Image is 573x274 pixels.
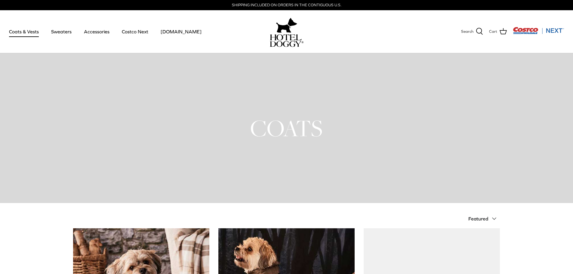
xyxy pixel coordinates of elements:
a: hoteldoggy.com hoteldoggycom [270,16,303,47]
span: Cart [489,29,497,35]
img: hoteldoggy.com [276,16,297,34]
button: Featured [468,212,500,225]
a: [DOMAIN_NAME] [155,21,207,42]
a: Coats & Vests [4,21,44,42]
a: Cart [489,28,507,35]
img: Costco Next [513,27,564,34]
a: Costco Next [116,21,154,42]
span: Featured [468,216,488,221]
span: Search [461,29,473,35]
a: Accessories [79,21,115,42]
a: Sweaters [46,21,77,42]
a: Visit Costco Next [513,31,564,35]
a: Search [461,28,483,35]
h1: COATS [73,113,500,143]
img: hoteldoggycom [270,34,303,47]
